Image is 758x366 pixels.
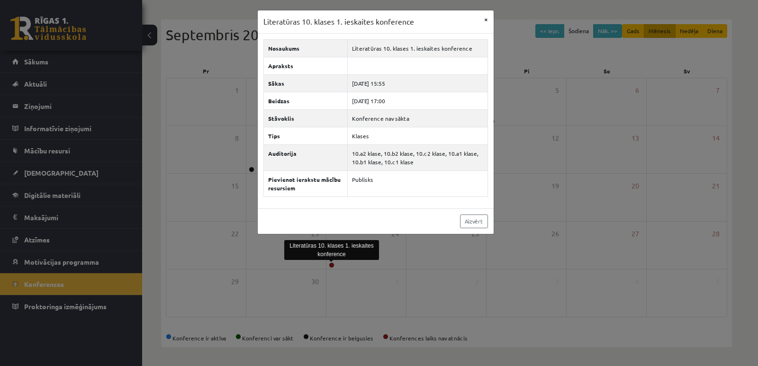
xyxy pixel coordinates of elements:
th: Sākas [263,74,347,92]
td: Literatūras 10. klases 1. ieskaites konference [347,39,487,57]
div: Literatūras 10. klases 1. ieskaites konference [284,240,379,260]
th: Pievienot ierakstu mācību resursiem [263,170,347,196]
th: Auditorija [263,144,347,170]
th: Tips [263,127,347,144]
th: Stāvoklis [263,109,347,127]
td: Klases [347,127,487,144]
td: Konference nav sākta [347,109,487,127]
th: Beidzas [263,92,347,109]
th: Apraksts [263,57,347,74]
td: Publisks [347,170,487,196]
td: [DATE] 17:00 [347,92,487,109]
td: [DATE] 15:55 [347,74,487,92]
button: × [478,10,494,28]
td: 10.a2 klase, 10.b2 klase, 10.c2 klase, 10.a1 klase, 10.b1 klase, 10.c1 klase [347,144,487,170]
a: Aizvērt [460,214,488,228]
h3: Literatūras 10. klases 1. ieskaites konference [263,16,414,27]
th: Nosaukums [263,39,347,57]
